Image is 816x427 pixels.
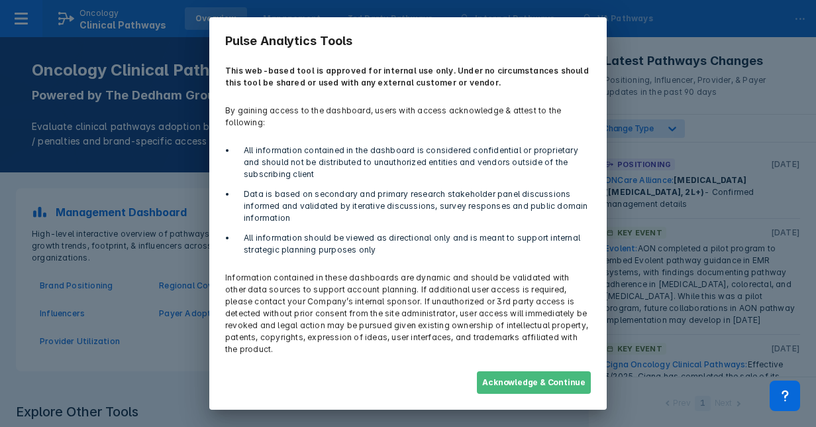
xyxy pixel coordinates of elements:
[236,188,591,224] li: Data is based on secondary and primary research stakeholder panel discussions informed and valida...
[236,232,591,256] li: All information should be viewed as directional only and is meant to support internal strategic p...
[217,97,599,137] p: By gaining access to the dashboard, users with access acknowledge & attest to the following:
[217,25,599,57] h3: Pulse Analytics Tools
[217,264,599,363] p: Information contained in these dashboards are dynamic and should be validated with other data sou...
[236,145,591,180] li: All information contained in the dashboard is considered confidential or proprietary and should n...
[770,381,800,411] div: Contact Support
[217,57,599,97] p: This web-based tool is approved for internal use only. Under no circumstances should this tool be...
[477,371,591,394] button: Acknowledge & Continue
